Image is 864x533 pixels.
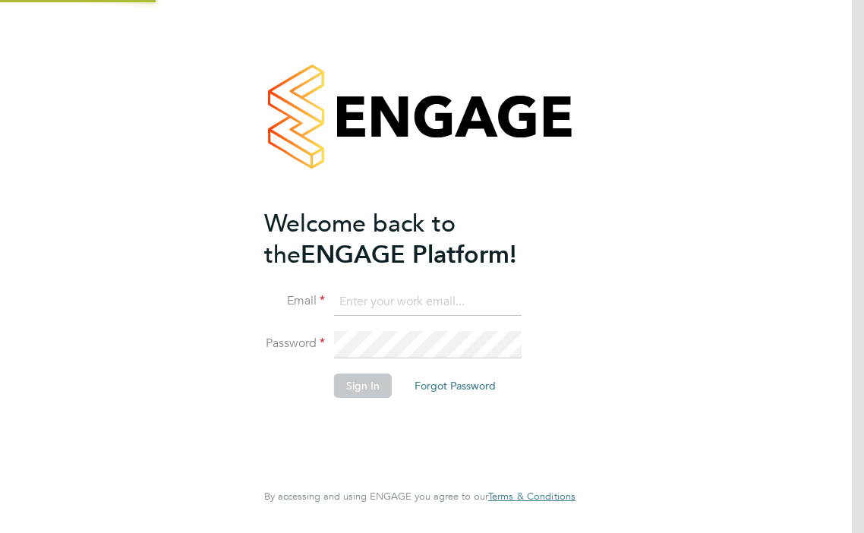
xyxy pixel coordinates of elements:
button: Forgot Password [402,374,508,398]
span: By accessing and using ENGAGE you agree to our [264,490,575,503]
h2: ENGAGE Platform! [264,208,560,270]
input: Enter your work email... [334,289,522,316]
button: Sign In [334,374,392,398]
a: Terms & Conditions [488,490,575,503]
label: Email [264,293,325,309]
span: Welcome back to the [264,209,456,270]
label: Password [264,336,325,352]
